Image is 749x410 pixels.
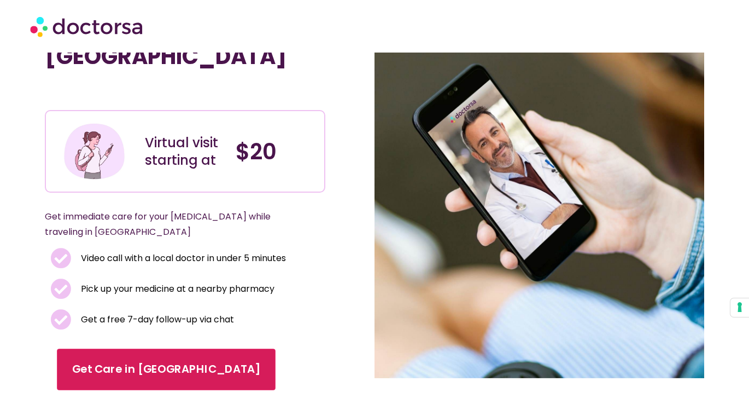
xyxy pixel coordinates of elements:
h4: $20 [236,138,315,165]
iframe: Customer reviews powered by Trustpilot [50,86,214,99]
img: chlamydia-doctor-Paris.jpg [374,5,704,378]
span: Get a free 7-day follow-up via chat [78,312,234,327]
div: Virtual visit starting at [145,134,225,169]
a: Get Care in [GEOGRAPHIC_DATA] [57,349,276,390]
img: Illustration depicting a young woman in a casual outfit, engaged with her smartphone. She has a p... [62,119,126,183]
span: Pick up your medicine at a nearby pharmacy [78,281,274,297]
p: Get immediate care for your [MEDICAL_DATA] while traveling in [GEOGRAPHIC_DATA] [45,209,299,240]
span: Video call with a local doctor in under 5 minutes [78,251,286,266]
span: Get Care in [GEOGRAPHIC_DATA] [72,362,260,378]
button: Your consent preferences for tracking technologies [730,298,749,317]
